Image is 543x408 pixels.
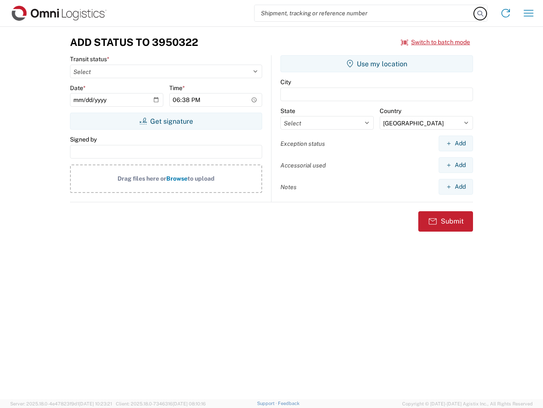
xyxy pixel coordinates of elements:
[280,78,291,86] label: City
[255,5,474,21] input: Shipment, tracking or reference number
[439,179,473,195] button: Add
[70,55,109,63] label: Transit status
[280,140,325,147] label: Exception status
[280,161,326,169] label: Accessorial used
[280,55,473,72] button: Use my location
[70,136,97,143] label: Signed by
[280,183,297,191] label: Notes
[169,84,185,92] label: Time
[173,401,206,406] span: [DATE] 08:10:16
[439,136,473,151] button: Add
[70,36,198,48] h3: Add Status to 3950322
[401,35,470,49] button: Switch to batch mode
[70,84,86,92] label: Date
[280,107,295,115] label: State
[402,400,533,408] span: Copyright © [DATE]-[DATE] Agistix Inc., All Rights Reserved
[79,401,112,406] span: [DATE] 10:23:21
[380,107,401,115] label: Country
[166,175,188,182] span: Browse
[418,211,473,232] button: Submit
[278,401,299,406] a: Feedback
[118,175,166,182] span: Drag files here or
[116,401,206,406] span: Client: 2025.18.0-7346316
[70,113,262,130] button: Get signature
[10,401,112,406] span: Server: 2025.18.0-4e47823f9d1
[257,401,278,406] a: Support
[439,157,473,173] button: Add
[188,175,215,182] span: to upload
